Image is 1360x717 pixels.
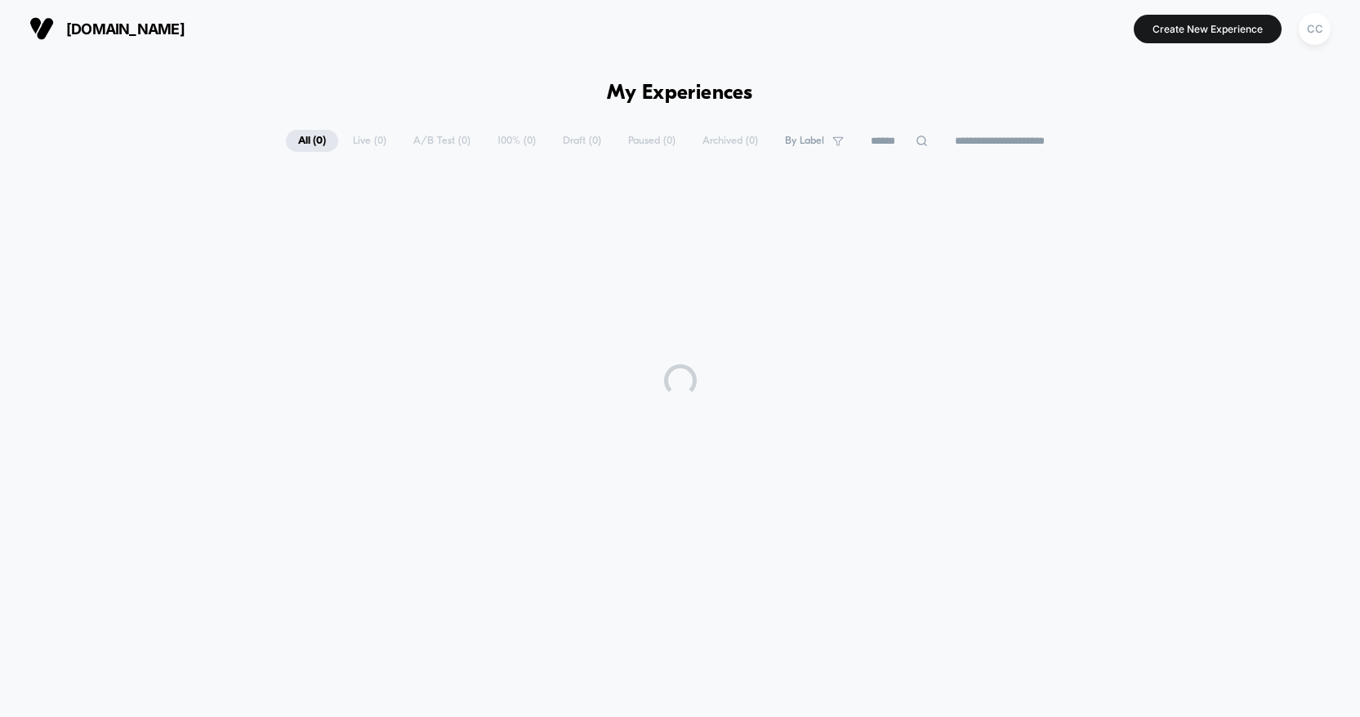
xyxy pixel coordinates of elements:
[1299,13,1331,45] div: CC
[607,82,753,105] h1: My Experiences
[29,16,54,41] img: Visually logo
[1294,12,1335,46] button: CC
[1134,15,1282,43] button: Create New Experience
[66,20,185,38] span: [DOMAIN_NAME]
[286,130,338,152] span: All ( 0 )
[785,135,824,147] span: By Label
[25,16,190,42] button: [DOMAIN_NAME]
